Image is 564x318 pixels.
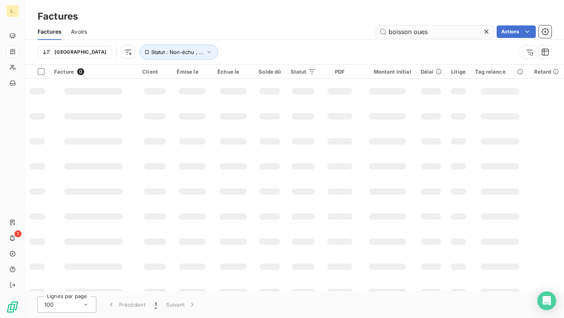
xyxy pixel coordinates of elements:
div: Délai [421,69,442,75]
div: Statut [291,69,316,75]
span: Avoirs [71,28,87,36]
button: Actions [497,25,536,38]
input: Rechercher [376,25,493,38]
button: Statut : Non-échu , ... [139,45,218,60]
span: 100 [44,301,54,309]
div: Montant initial [364,69,411,75]
h3: Factures [38,9,78,23]
span: 1 [14,230,22,237]
div: PDF [325,69,354,75]
div: Litige [451,69,466,75]
img: Logo LeanPay [6,301,19,313]
div: Open Intercom Messenger [537,291,556,310]
button: [GEOGRAPHIC_DATA] [38,46,112,58]
button: Suivant [161,296,201,313]
div: L. [6,5,19,17]
span: 0 [77,68,84,75]
div: Tag relance [475,69,524,75]
div: Retard [534,69,559,75]
div: Émise le [177,69,208,75]
span: Statut : Non-échu , ... [151,49,204,55]
div: Client [142,69,167,75]
div: Solde dû [258,69,281,75]
span: 1 [155,301,157,309]
span: Factures [38,28,61,36]
span: Facture [54,69,74,75]
div: Échue le [217,69,249,75]
button: Précédent [103,296,150,313]
button: 1 [150,296,161,313]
